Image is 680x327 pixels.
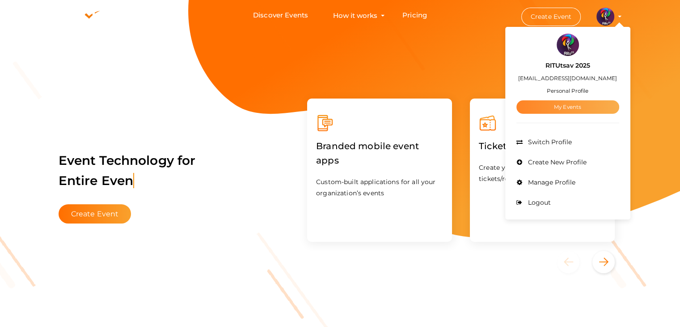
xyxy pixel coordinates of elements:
p: Custom-built applications for all your organization’s events [316,176,443,199]
label: Branded mobile event apps [316,132,443,174]
a: Branded mobile event apps [316,157,443,165]
img: 5BK8ZL5P_small.png [596,8,614,26]
span: Entire Even [59,173,135,188]
span: Manage Profile [526,178,575,186]
span: Logout [526,198,551,207]
label: RITUtsav 2025 [545,60,590,71]
a: Ticketing & Registration [479,142,589,151]
button: Next [592,251,615,273]
label: Ticketing & Registration [479,132,589,160]
a: Pricing [402,7,427,24]
a: My Events [516,100,619,114]
p: Create your event and start selling your tickets/registrations in minutes. [479,162,606,185]
button: Previous [557,251,591,273]
button: How it works [330,7,380,24]
small: Personal Profile [547,87,588,94]
button: Create Event [59,204,131,224]
span: Create New Profile [526,158,587,166]
img: 5BK8ZL5P_small.png [557,34,579,56]
label: Event Technology for [59,139,196,202]
button: Create Event [521,8,581,26]
a: Discover Events [253,7,308,24]
span: Switch Profile [526,138,572,146]
label: [EMAIL_ADDRESS][DOMAIN_NAME] [518,73,617,83]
